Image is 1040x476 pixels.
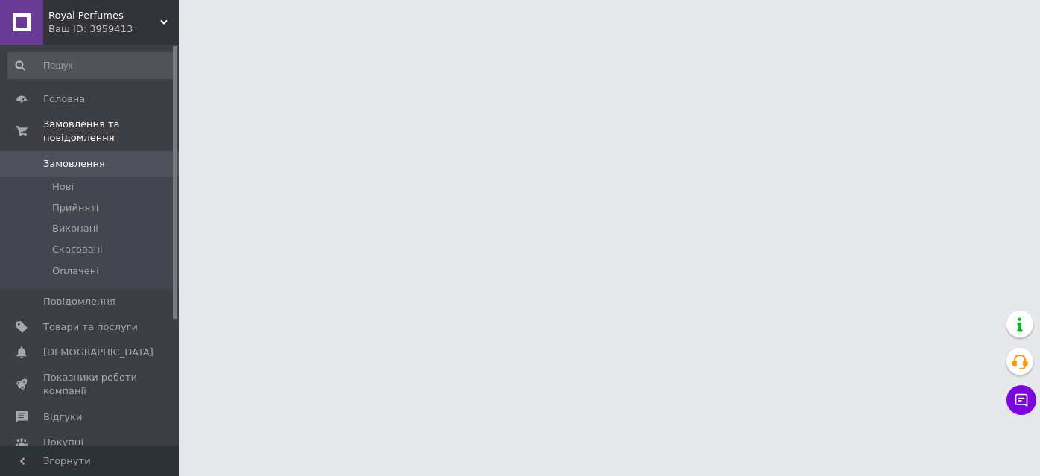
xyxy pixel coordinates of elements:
span: Замовлення та повідомлення [43,118,179,145]
span: Скасовані [52,243,103,256]
span: Оплачені [52,264,99,278]
span: Покупці [43,436,83,449]
div: Ваш ID: 3959413 [48,22,179,36]
span: Замовлення [43,157,105,171]
input: Пошук [7,52,176,79]
span: [DEMOGRAPHIC_DATA] [43,346,153,359]
span: Royal Perfumes [48,9,160,22]
span: Нові [52,180,74,194]
span: Повідомлення [43,295,115,308]
span: Виконані [52,222,98,235]
span: Головна [43,92,85,106]
span: Відгуки [43,410,82,424]
span: Товари та послуги [43,320,138,334]
span: Показники роботи компанії [43,371,138,398]
span: Прийняті [52,201,98,215]
button: Чат з покупцем [1006,385,1036,415]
